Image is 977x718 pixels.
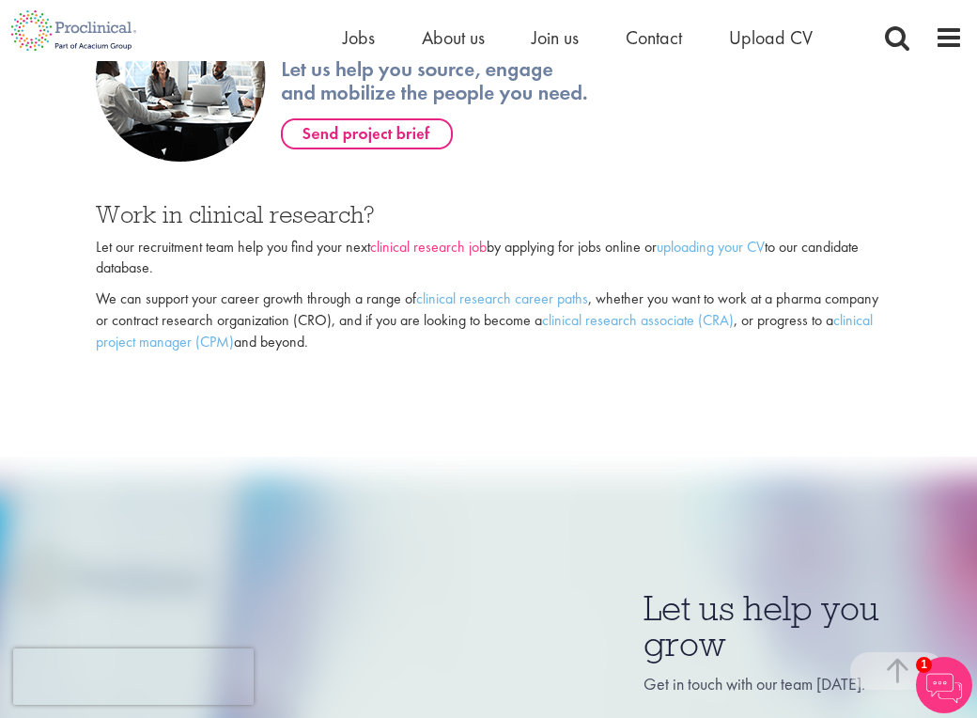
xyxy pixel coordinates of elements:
[729,25,813,50] a: Upload CV
[644,590,963,663] h3: Let us help you grow
[370,237,487,257] a: clinical research job
[916,657,972,713] img: Chatbot
[532,25,579,50] a: Join us
[626,25,682,50] a: Contact
[96,202,882,226] h3: Work in clinical research?
[13,648,254,705] iframe: reCAPTCHA
[416,289,588,308] a: clinical research career paths
[96,237,882,280] p: Let our recruitment team help you find your next by applying for jobs online or to our candidate ...
[343,25,375,50] a: Jobs
[916,657,932,673] span: 1
[96,310,873,351] a: clinical project manager (CPM)
[96,289,882,353] p: We can support your career growth through a range of , whether you want to work at a pharma compa...
[657,237,765,257] a: uploading your CV
[422,25,485,50] a: About us
[542,310,734,330] a: clinical research associate (CRA)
